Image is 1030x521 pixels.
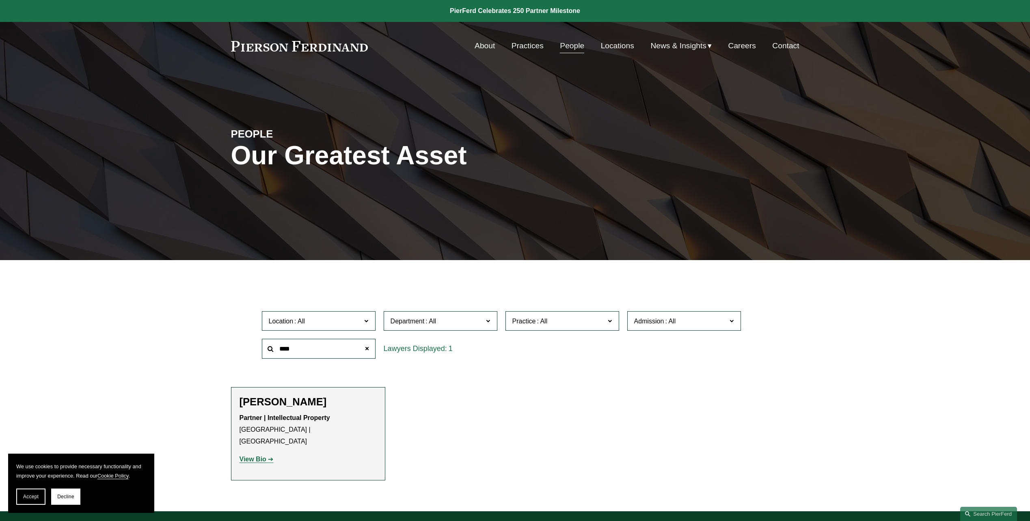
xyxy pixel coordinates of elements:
[512,318,536,325] span: Practice
[650,38,712,54] a: folder dropdown
[231,127,373,140] h4: PEOPLE
[57,494,74,499] span: Decline
[16,462,146,480] p: We use cookies to provide necessary functionality and improve your experience. Read our .
[772,38,799,54] a: Contact
[960,507,1017,521] a: Search this site
[650,39,706,53] span: News & Insights
[240,456,266,463] strong: View Bio
[634,318,664,325] span: Admission
[97,473,129,479] a: Cookie Policy
[51,489,80,505] button: Decline
[23,494,39,499] span: Accept
[449,344,453,353] span: 1
[391,318,425,325] span: Department
[269,318,294,325] span: Location
[560,38,584,54] a: People
[8,454,154,513] section: Cookie banner
[475,38,495,54] a: About
[512,38,544,54] a: Practices
[231,141,610,170] h1: Our Greatest Asset
[601,38,634,54] a: Locations
[728,38,756,54] a: Careers
[240,456,274,463] a: View Bio
[240,414,330,421] strong: Partner | Intellectual Property
[240,412,377,447] p: [GEOGRAPHIC_DATA] | [GEOGRAPHIC_DATA]
[240,396,377,408] h2: [PERSON_NAME]
[16,489,45,505] button: Accept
